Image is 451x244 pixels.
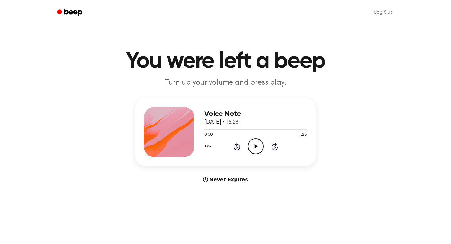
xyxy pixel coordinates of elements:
[299,132,307,138] span: 1:25
[105,78,346,88] p: Turn up your volume and press play.
[204,119,239,125] span: [DATE] · 15:28
[65,50,386,73] h1: You were left a beep
[53,7,88,19] a: Beep
[204,110,307,118] h3: Voice Note
[135,176,316,183] div: Never Expires
[368,5,398,20] a: Log Out
[204,141,214,152] button: 1.0x
[204,132,212,138] span: 0:00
